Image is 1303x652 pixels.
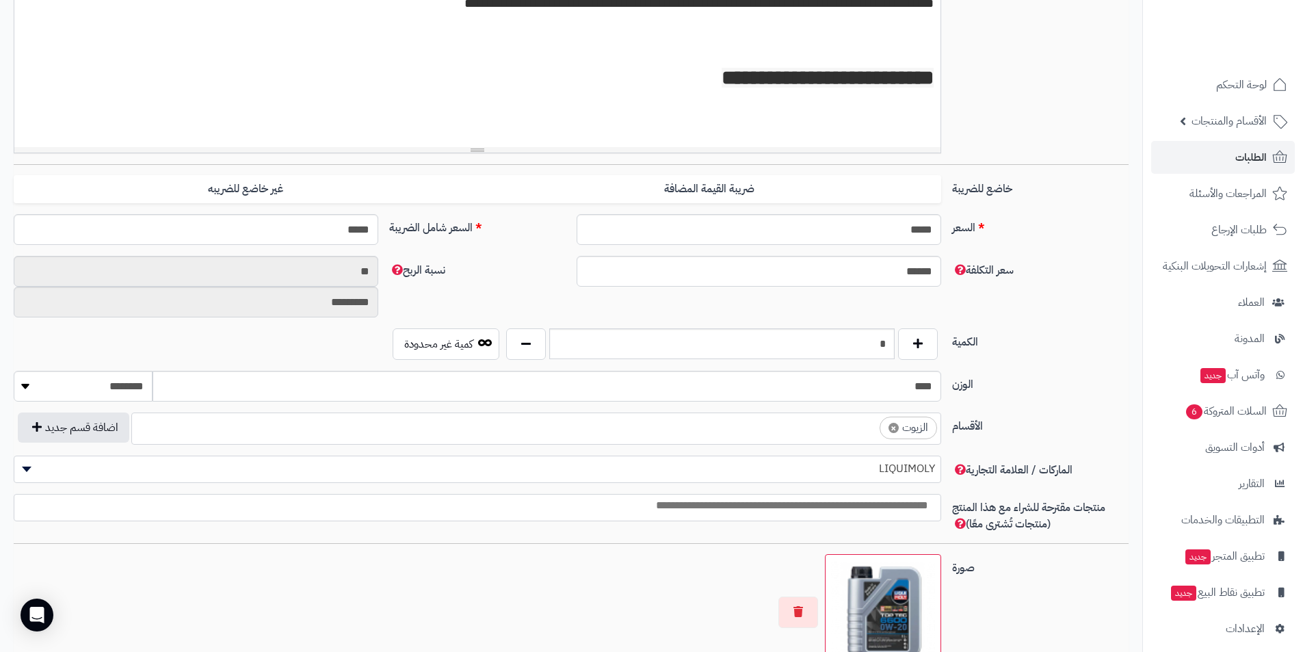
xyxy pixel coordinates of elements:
span: أدوات التسويق [1205,438,1265,457]
a: وآتس آبجديد [1151,358,1295,391]
span: العملاء [1238,293,1265,312]
span: إشعارات التحويلات البنكية [1163,257,1267,276]
span: LIQUIMOLY [14,456,941,483]
span: × [889,423,899,433]
span: التقارير [1239,474,1265,493]
button: اضافة قسم جديد [18,413,129,443]
span: السلات المتروكة [1185,402,1267,421]
span: منتجات مقترحة للشراء مع هذا المنتج (منتجات تُشترى معًا) [952,499,1105,532]
span: جديد [1185,549,1211,564]
a: السلات المتروكة6 [1151,395,1295,428]
span: تطبيق نقاط البيع [1170,583,1265,602]
label: الأقسام [947,413,1134,434]
span: المراجعات والأسئلة [1189,184,1267,203]
span: الإعدادات [1226,619,1265,638]
label: خاضع للضريبة [947,175,1134,197]
span: LIQUIMOLY [14,458,940,479]
img: logo-2.png [1210,10,1290,39]
span: الطلبات [1235,148,1267,167]
a: إشعارات التحويلات البنكية [1151,250,1295,283]
a: الإعدادات [1151,612,1295,645]
label: الوزن [947,371,1134,393]
span: سعر التكلفة [952,262,1014,278]
a: لوحة التحكم [1151,68,1295,101]
a: التقارير [1151,467,1295,500]
a: الطلبات [1151,141,1295,174]
a: التطبيقات والخدمات [1151,504,1295,536]
a: العملاء [1151,286,1295,319]
span: طلبات الإرجاع [1211,220,1267,239]
label: السعر شامل الضريبة [384,214,571,236]
label: السعر [947,214,1134,236]
a: طلبات الإرجاع [1151,213,1295,246]
span: 6 [1185,404,1203,420]
label: ضريبة القيمة المضافة [477,175,941,203]
div: Open Intercom Messenger [21,599,53,631]
li: الزيوت [880,417,937,439]
span: تطبيق المتجر [1184,547,1265,566]
a: المراجعات والأسئلة [1151,177,1295,210]
a: تطبيق المتجرجديد [1151,540,1295,573]
span: جديد [1171,586,1196,601]
span: وآتس آب [1199,365,1265,384]
span: التطبيقات والخدمات [1181,510,1265,530]
a: المدونة [1151,322,1295,355]
span: نسبة الربح [389,262,445,278]
span: لوحة التحكم [1216,75,1267,94]
span: الأقسام والمنتجات [1192,112,1267,131]
span: المدونة [1235,329,1265,348]
a: تطبيق نقاط البيعجديد [1151,576,1295,609]
label: الكمية [947,328,1134,350]
span: جديد [1200,368,1226,383]
label: صورة [947,554,1134,576]
label: غير خاضع للضريبه [14,175,477,203]
a: أدوات التسويق [1151,431,1295,464]
span: الماركات / العلامة التجارية [952,462,1072,478]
